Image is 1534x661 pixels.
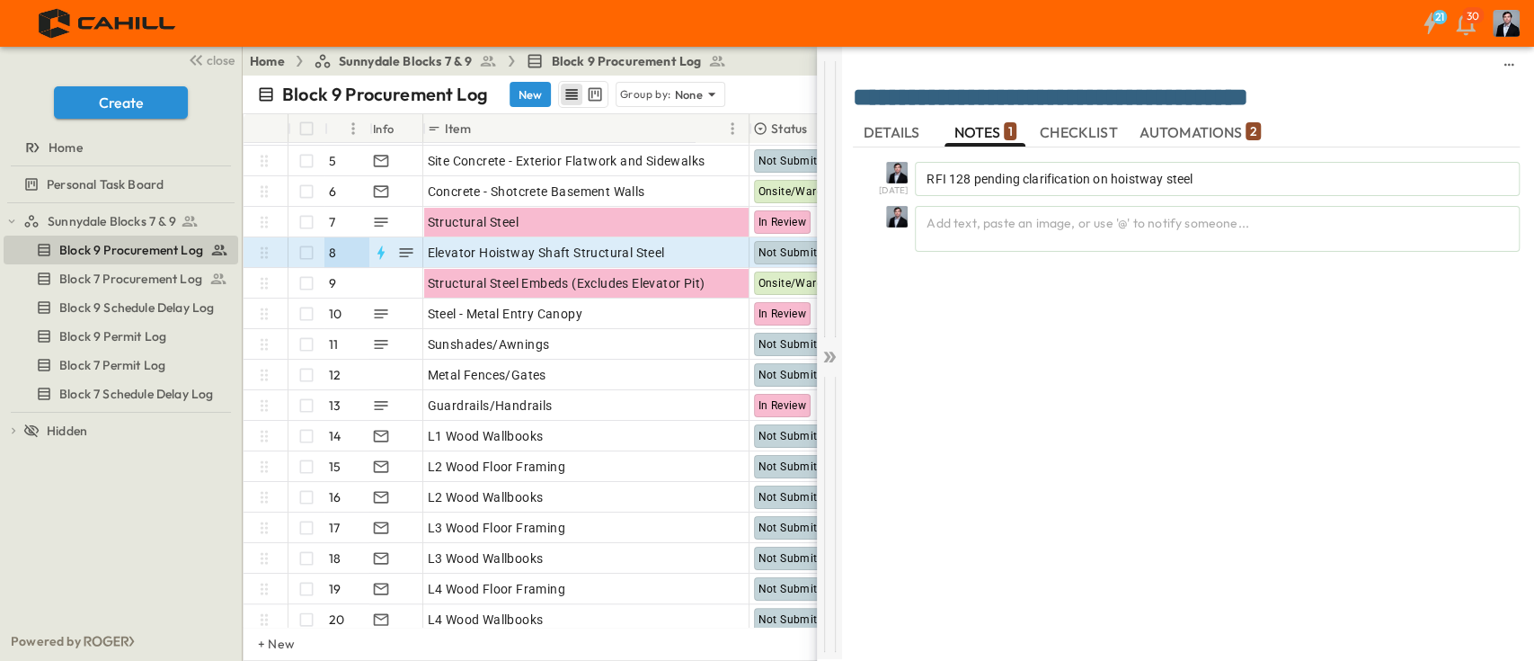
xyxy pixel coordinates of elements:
span: Block 9 Procurement Log [551,52,701,70]
p: 8 [329,244,336,262]
span: Structural Steel [428,213,519,231]
p: 11 [329,335,338,353]
button: Sort [474,119,494,138]
div: test [4,170,238,199]
div: Info [369,114,423,143]
p: Block 9 Procurement Log [282,82,488,107]
button: kanban view [583,84,606,105]
span: Metal Fences/Gates [428,366,546,384]
p: Item [445,120,471,138]
p: 12 [329,366,341,384]
button: Sort [811,119,830,138]
span: Block 9 Procurement Log [59,241,203,259]
span: AUTOMATIONS [1139,124,1261,140]
span: Not Submitted [758,155,834,167]
span: DETAILS [864,124,923,140]
span: Not Submitted [758,369,834,381]
div: test [4,380,238,408]
div: # [324,114,369,143]
span: Block 7 Procurement Log [59,270,202,288]
button: Sort [332,119,351,138]
button: Menu [722,118,743,139]
span: Sunshades/Awnings [428,335,550,353]
span: In Review [758,216,807,228]
img: Profile Picture [886,162,908,183]
span: Structural Steel Embeds (Excludes Elevator Pit) [428,274,705,292]
span: NOTES [953,124,1015,140]
span: Elevator Hoistway Shaft Structural Steel [428,244,665,262]
p: 7 [329,213,335,231]
h6: 21 [1435,10,1445,24]
span: L1 Wood Wallbooks [428,427,544,445]
a: Home [250,52,285,70]
span: L4 Wood Floor Framing [428,580,565,598]
p: 17 [329,519,340,537]
span: Hidden [47,422,87,440]
p: 18 [329,549,341,567]
span: Onsite/Warehoused [758,277,861,290]
span: L4 Wood Wallbooks [428,611,544,629]
nav: breadcrumbs [250,52,737,70]
div: table view [558,81,608,108]
div: Info [373,103,395,154]
p: 19 [329,580,341,598]
div: test [4,236,238,264]
span: Block 7 Schedule Delay Log [59,385,213,403]
button: Menu [342,118,364,139]
div: test [4,293,238,322]
span: close [207,51,235,69]
p: 15 [329,458,341,476]
span: Not Submitted [758,246,834,259]
span: Sunnydale Blocks 7 & 9 [48,212,176,230]
p: 6 [329,183,336,201]
span: Not Submitted [758,430,834,442]
span: Block 9 Schedule Delay Log [59,299,214,317]
span: Sunnydale Blocks 7 & 9 [339,52,473,70]
button: sidedrawer-menu [1498,54,1520,76]
span: In Review [758,308,807,320]
button: row view [561,84,582,105]
span: L2 Wood Floor Framing [428,458,565,476]
p: Status [771,120,807,138]
span: [DATE] [879,183,908,199]
div: test [4,264,238,293]
span: Personal Task Board [47,175,164,193]
p: None [675,85,704,103]
img: 4f72bfc4efa7236828875bac24094a5ddb05241e32d018417354e964050affa1.png [22,4,195,42]
div: test [4,351,238,380]
img: Profile Picture [886,206,908,228]
span: RFI 128 pending clarification on hoistway steel [927,172,1193,186]
span: Not Submitted [758,338,834,351]
p: 30 [1467,9,1479,23]
span: Not Submitted [758,460,834,473]
p: Group by: [620,85,671,103]
p: 20 [329,611,344,629]
p: 10 [329,305,341,323]
span: Not Submitted [758,583,834,595]
span: Not Submitted [758,522,834,534]
span: In Review [758,399,807,412]
div: Add text, paste an image, or use '@' to notify someone... [915,206,1520,252]
span: Onsite/Warehoused [758,185,861,198]
span: Block 7 Permit Log [59,356,165,374]
span: Steel - Metal Entry Canopy [428,305,582,323]
span: Site Concrete - Exterior Flatwork and Sidewalks [428,152,705,170]
span: Home [49,138,83,156]
span: Not Submitted [758,552,834,565]
span: L3 Wood Floor Framing [428,519,565,537]
div: test [4,207,238,236]
p: 1 [1007,122,1012,140]
p: 13 [329,397,341,415]
span: Guardrails/Handrails [428,397,553,415]
span: CHECKLIST [1040,124,1122,140]
span: L2 Wood Wallbooks [428,488,544,506]
p: 16 [329,488,341,506]
p: 14 [329,427,341,445]
button: New [510,82,551,107]
button: Create [54,86,188,119]
p: 9 [329,274,336,292]
span: Concrete - Shotcrete Basement Walls [428,183,645,201]
p: 2 [1249,122,1256,140]
span: Not Submitted [758,491,834,504]
img: Profile Picture [1493,10,1520,37]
